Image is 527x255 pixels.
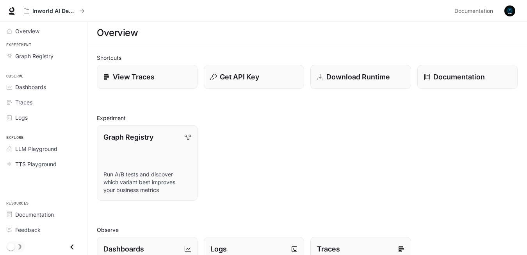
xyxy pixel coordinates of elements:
[15,145,57,153] span: LLM Playground
[15,83,46,91] span: Dashboards
[7,242,15,251] span: Dark mode toggle
[3,95,84,109] a: Traces
[97,226,518,234] h2: Observe
[502,3,518,19] button: User avatar
[204,65,304,89] button: Get API Key
[15,160,57,168] span: TTS Playground
[310,65,411,89] a: Download Runtime
[15,113,28,122] span: Logs
[3,24,84,38] a: Overview
[417,65,518,89] a: Documentation
[103,171,191,194] p: Run A/B tests and discover which variant best improves your business metrics
[15,27,39,35] span: Overview
[97,54,518,62] h2: Shortcuts
[15,226,41,234] span: Feedback
[433,72,485,82] p: Documentation
[103,244,144,254] p: Dashboards
[97,25,138,41] h1: Overview
[63,239,81,255] button: Close drawer
[97,114,518,122] h2: Experiment
[454,6,493,16] span: Documentation
[326,72,390,82] p: Download Runtime
[3,142,84,156] a: LLM Playground
[3,208,84,221] a: Documentation
[3,223,84,237] a: Feedback
[15,52,53,60] span: Graph Registry
[97,125,198,201] a: Graph RegistryRun A/B tests and discover which variant best improves your business metrics
[32,8,76,14] p: Inworld AI Demos
[97,65,198,89] a: View Traces
[210,244,227,254] p: Logs
[317,244,340,254] p: Traces
[103,132,153,142] p: Graph Registry
[3,80,84,94] a: Dashboards
[15,210,54,219] span: Documentation
[3,49,84,63] a: Graph Registry
[504,5,515,16] img: User avatar
[15,98,32,106] span: Traces
[451,3,499,19] a: Documentation
[20,3,88,19] button: All workspaces
[3,157,84,171] a: TTS Playground
[3,111,84,124] a: Logs
[113,72,155,82] p: View Traces
[220,72,259,82] p: Get API Key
